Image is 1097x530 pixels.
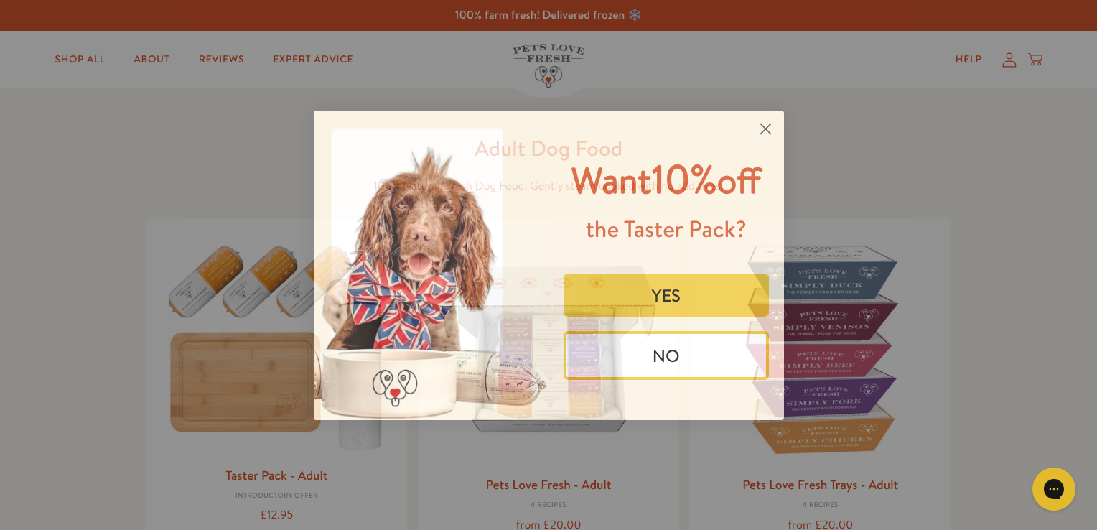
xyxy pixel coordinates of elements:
button: Close dialog [753,116,778,141]
span: the Taster Pack? [586,213,747,245]
span: 10% [571,151,762,206]
button: YES [564,274,769,317]
span: off [716,156,761,205]
iframe: Gorgias live chat messenger [1025,462,1083,516]
img: 8afefe80-1ef6-417a-b86b-9520c2248d41.jpeg [314,111,549,420]
button: NO [564,331,769,380]
span: Want [571,156,652,205]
